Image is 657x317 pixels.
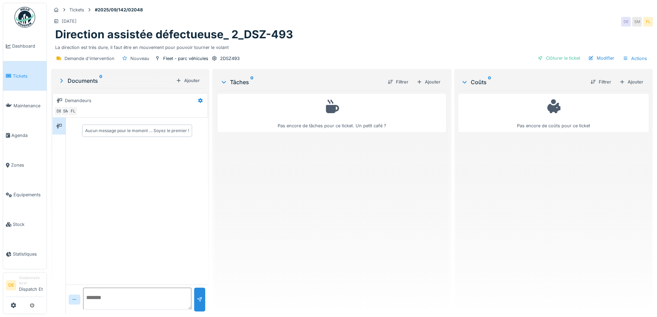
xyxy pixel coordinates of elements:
a: Zones [3,150,47,180]
a: Statistiques [3,239,47,269]
a: Équipements [3,180,47,210]
div: Ajouter [414,77,443,87]
a: Maintenance [3,91,47,120]
span: Équipements [13,191,44,198]
li: Dispatch Et [19,275,44,295]
a: Agenda [3,120,47,150]
sup: 0 [488,78,491,86]
span: Dashboard [12,43,44,49]
div: FL [68,106,78,116]
div: Ajouter [173,76,202,85]
span: Maintenance [13,102,44,109]
div: Aucun message pour le moment … Soyez le premier ! [85,128,189,134]
sup: 0 [250,78,253,86]
a: Dashboard [3,31,47,61]
div: Ajouter [617,77,646,87]
div: La direction est très dure, il faut être en mouvement pour pouvoir tourner le volant [55,41,649,51]
div: DE [54,106,64,116]
div: SM [632,17,642,27]
span: Statistiques [13,251,44,257]
div: Filtrer [385,77,411,87]
div: DE [621,17,631,27]
div: Tickets [69,7,84,13]
div: [DATE] [62,18,77,24]
a: DE Gestionnaire localDispatch Et [6,275,44,297]
div: Pas encore de coûts pour ce ticket [463,97,644,129]
li: DE [6,280,16,290]
div: Clôturer le ticket [535,53,583,63]
a: Tickets [3,61,47,91]
div: Gestionnaire local [19,275,44,286]
span: Stock [13,221,44,228]
span: Agenda [11,132,44,139]
span: Tickets [13,73,44,79]
div: Pas encore de tâches pour ce ticket. Un petit café ? [222,97,441,129]
div: FL [643,17,653,27]
sup: 0 [99,77,102,85]
img: Badge_color-CXgf-gQk.svg [14,7,35,28]
div: Actions [620,53,650,63]
div: Tâches [220,78,382,86]
div: SM [61,106,71,116]
h1: Direction assistée défectueuse_ 2_DSZ-493 [55,28,293,41]
span: Zones [11,162,44,168]
div: Demande d'intervention [64,55,115,62]
div: Filtrer [588,77,614,87]
a: Stock [3,210,47,239]
div: Nouveau [130,55,149,62]
div: Fleet - parc véhicules [163,55,208,62]
div: Demandeurs [65,97,91,104]
div: Documents [58,77,173,85]
strong: #2025/09/142/02048 [92,7,146,13]
div: Modifier [586,53,617,63]
div: Coûts [461,78,585,86]
div: 2DSZ493 [220,55,240,62]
